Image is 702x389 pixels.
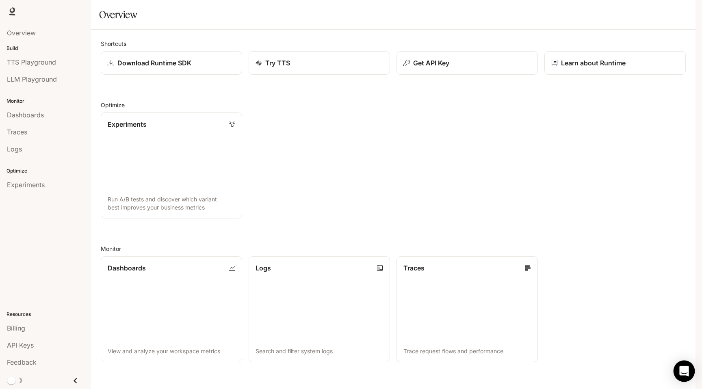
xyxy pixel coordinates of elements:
h2: Monitor [101,244,686,253]
a: LogsSearch and filter system logs [249,256,390,362]
a: DashboardsView and analyze your workspace metrics [101,256,242,362]
a: Download Runtime SDK [101,51,242,75]
p: Try TTS [265,58,290,68]
p: Download Runtime SDK [117,58,191,68]
div: Open Intercom Messenger [674,361,695,382]
p: View and analyze your workspace metrics [108,347,235,355]
p: Dashboards [108,263,146,273]
p: Traces [403,263,425,273]
h2: Shortcuts [101,39,686,48]
a: TracesTrace request flows and performance [396,256,538,362]
a: ExperimentsRun A/B tests and discover which variant best improves your business metrics [101,112,242,218]
p: Get API Key [413,58,449,68]
a: Try TTS [249,51,390,75]
p: Logs [256,263,271,273]
h1: Overview [99,6,137,23]
p: Run A/B tests and discover which variant best improves your business metrics [108,195,235,212]
p: Trace request flows and performance [403,347,531,355]
h2: Optimize [101,101,686,109]
p: Experiments [108,119,147,129]
a: Learn about Runtime [544,51,686,75]
button: Get API Key [396,51,538,75]
p: Search and filter system logs [256,347,383,355]
p: Learn about Runtime [561,58,626,68]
